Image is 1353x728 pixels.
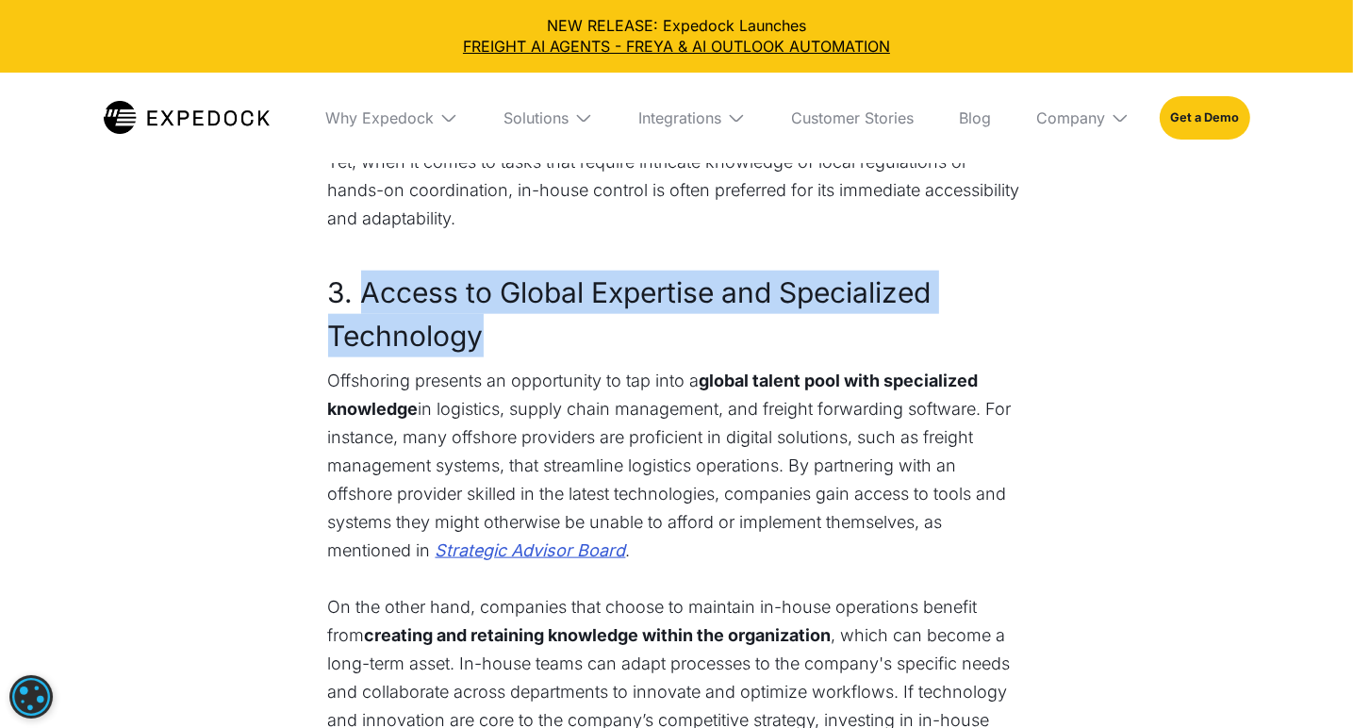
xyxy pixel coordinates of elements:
h3: 3. Access to Global Expertise and Specialized Technology [328,271,1026,357]
div: Solutions [503,108,569,127]
iframe: Chat Widget [1039,524,1353,728]
strong: global talent pool with specialized knowledge [328,371,979,419]
div: Integrations [623,73,761,163]
strong: creating and retaining knowledge within the organization [365,625,832,645]
div: Integrations [638,108,721,127]
p: Offshoring presents an opportunity to tap into a in logistics, supply chain management, and freig... [328,367,1026,565]
div: NEW RELEASE: Expedock Launches [15,15,1338,58]
div: Why Expedock [310,73,473,163]
a: FREIGHT AI AGENTS - FREYA & AI OUTLOOK AUTOMATION [15,36,1338,57]
a: Customer Stories [776,73,929,163]
a: Get a Demo [1160,96,1249,140]
em: Strategic Advisor Board [436,540,626,560]
div: Company [1021,73,1145,163]
div: Why Expedock [325,108,434,127]
div: Solutions [488,73,608,163]
a: Strategic Advisor Board [436,537,626,565]
div: Company [1036,108,1105,127]
p: ‍ [328,233,1026,261]
a: Blog [944,73,1006,163]
p: ‍ [328,565,1026,593]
